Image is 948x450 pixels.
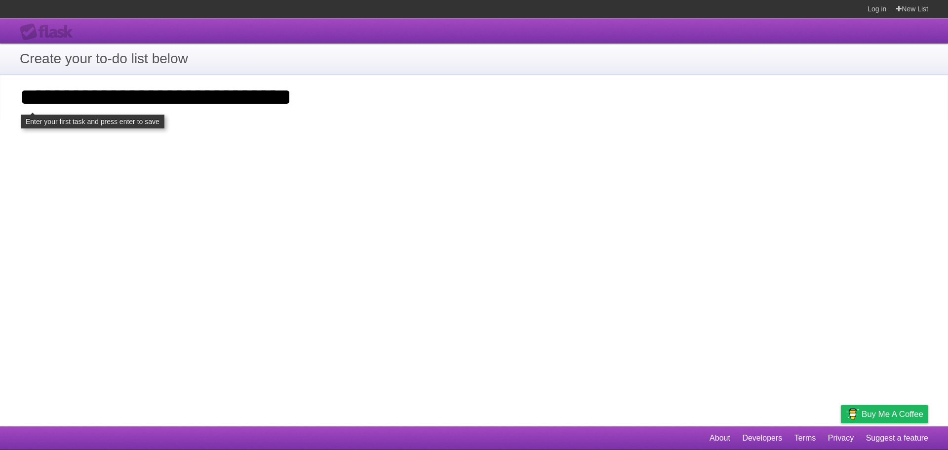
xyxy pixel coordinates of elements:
h1: Create your to-do list below [20,48,928,69]
a: Privacy [828,429,854,448]
a: Developers [742,429,782,448]
a: Buy me a coffee [841,405,928,423]
a: Terms [794,429,816,448]
div: Flask [20,23,79,41]
a: Suggest a feature [866,429,928,448]
img: Buy me a coffee [846,406,859,422]
a: About [710,429,730,448]
span: Buy me a coffee [862,406,923,423]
